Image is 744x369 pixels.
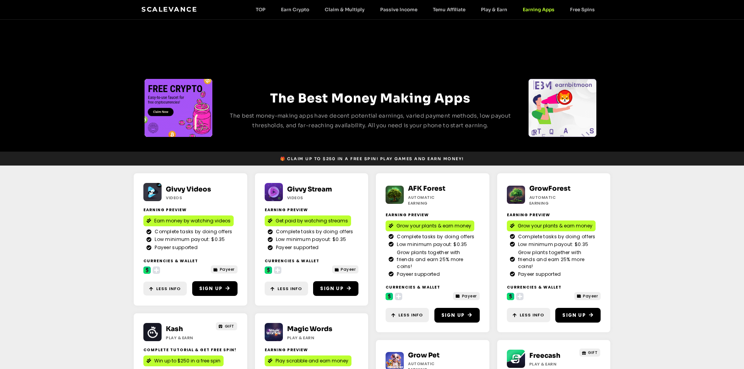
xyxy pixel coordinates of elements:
span: Payeer supported [153,244,198,251]
a: AFK Forest [408,184,445,193]
div: Slides [529,79,596,137]
a: Get paid by watching streams [265,215,351,226]
h2: Videos [287,195,334,201]
a: Earn money by watching videos [143,215,234,226]
span: GIFT [588,350,598,355]
a: Less Info [143,282,187,296]
h2: Play & Earn [529,361,576,367]
h2: Automatic earning [529,195,576,206]
a: Grow Pet [408,351,439,359]
span: Sign Up [320,285,343,292]
a: Free Spins [562,7,603,12]
a: TOP [248,7,273,12]
nav: Menu [248,7,603,12]
a: Sign Up [192,281,238,296]
h2: Earning Preview [143,207,238,213]
a: Less Info [265,282,308,296]
h2: Play & Earn [287,335,334,341]
span: Less Info [156,285,181,292]
span: Payeer [462,293,477,299]
a: Payeer [211,265,238,273]
span: Low minimum payout: $0.35 [153,236,225,243]
span: Payeer supported [395,271,440,278]
h2: Earning Preview [386,212,480,218]
a: Magic Words [287,325,332,333]
span: Payeer supported [516,271,561,278]
a: Payeer [332,265,359,273]
a: Claim & Multiply [317,7,372,12]
a: Earning Apps [515,7,562,12]
h2: Currencies & Wallet [386,284,442,290]
span: Grow plants together with friends and earn 25% more coins! [395,249,476,270]
a: Temu Affiliate [425,7,473,12]
span: Less Info [520,312,544,318]
a: Freecash [529,352,560,360]
a: Grow your plants & earn money [507,220,596,231]
span: Earn money by watching videos [154,217,231,224]
a: Win up to $250 in a free spin [143,355,224,366]
span: Low minimum payout: $0.35 [395,241,467,248]
span: Less Info [398,312,423,318]
h2: complete tutorial & get free spin! [143,347,238,353]
span: Complete tasks by doing offers [153,228,232,235]
a: Grow your plants & earn money [386,220,474,231]
a: Payeer [574,292,601,300]
div: 3 / 4 [529,79,596,137]
a: Kash [166,325,183,333]
h2: Automatic earning [408,195,455,206]
p: The best money-making apps have decent potential earnings, varied payment methods, low payout thr... [227,111,514,130]
a: Scalevance [141,5,197,13]
div: Slides [145,79,212,137]
span: Complete tasks by doing offers [395,233,474,240]
h2: Earning Preview [265,347,359,353]
span: Payeer supported [274,244,319,251]
a: Earn Crypto [273,7,317,12]
span: 🎁 Claim up to $250 in a free spin! Play games and earn money! [280,156,464,162]
a: Passive Income [372,7,425,12]
span: Less Info [277,285,302,292]
a: Sign Up [434,308,480,323]
a: GIFT [579,348,601,357]
a: Less Info [386,308,429,322]
a: GrowForest [529,184,570,193]
span: Low minimum payout: $0.35 [274,236,346,243]
div: 3 / 4 [145,79,212,137]
h2: Play & Earn [166,335,213,341]
span: Win up to $250 in a free spin [154,357,220,364]
span: GIFT [225,323,234,329]
span: Payeer [220,266,235,272]
span: Sign Up [199,285,222,292]
span: Sign Up [441,312,465,319]
span: Low minimum payout: $0.35 [516,241,589,248]
a: Play & Earn [473,7,515,12]
a: Play scrabble and earn money [265,355,351,366]
a: 🎁 Claim up to $250 in a free spin! Play games and earn money! [277,154,467,164]
span: Sign Up [562,312,586,319]
h2: Videos [166,195,213,201]
a: Sign Up [313,281,358,296]
a: Givvy Videos [166,185,211,193]
a: Sign Up [555,308,601,323]
h2: Currencies & Wallet [507,284,563,290]
span: Get paid by watching streams [276,217,348,224]
span: Payeer [583,293,598,299]
h2: Currencies & Wallet [143,258,200,264]
span: Play scrabble and earn money [276,357,348,364]
span: Grow your plants & earn money [518,222,592,229]
h2: Earning Preview [507,212,601,218]
h2: Currencies & Wallet [265,258,321,264]
span: Complete tasks by doing offers [274,228,353,235]
a: GIFT [216,322,237,330]
h2: The Best Money Making Apps [227,89,514,108]
span: Grow your plants & earn money [396,222,471,229]
a: Less Info [507,308,550,322]
a: Payeer [453,292,480,300]
span: Payeer [341,266,356,272]
a: Givvy Stream [287,185,332,193]
span: Complete tasks by doing offers [516,233,596,240]
span: Grow plants together with friends and earn 25% more coins! [516,249,598,270]
h2: Earning Preview [265,207,359,213]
